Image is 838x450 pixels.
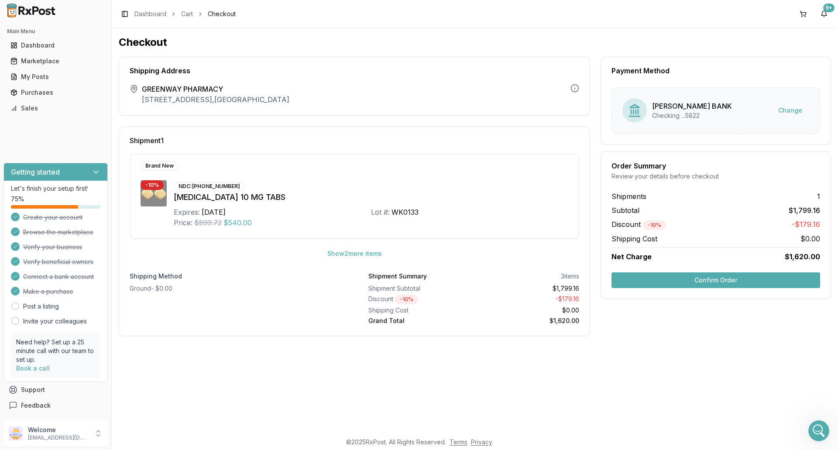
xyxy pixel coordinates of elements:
span: $540.00 [223,217,252,228]
div: It seems to have gone through [59,218,168,237]
div: JEFFREY says… [7,256,168,291]
div: thanks! [137,155,161,163]
textarea: Message… [7,268,167,282]
div: Manuel says… [7,175,168,218]
button: Marketplace [3,54,108,68]
span: $1,799.16 [789,205,820,216]
button: Show2more items [320,246,389,261]
p: [STREET_ADDRESS] , [GEOGRAPHIC_DATA] [142,94,289,105]
div: Shipping Cost [368,306,471,315]
span: GREENWAY PHARMACY [142,84,289,94]
div: - $179.16 [477,295,580,304]
button: Dashboard [3,38,108,52]
div: WK0133 [392,207,419,217]
button: Support [3,382,108,398]
span: $599.72 [194,217,222,228]
h1: [PERSON_NAME] [42,4,99,11]
div: Brand New [141,161,179,171]
button: 9+ [817,7,831,21]
span: Verify your business [23,243,82,251]
div: Shipping Address [130,67,579,74]
p: [EMAIL_ADDRESS][DOMAIN_NAME] [28,434,89,441]
span: Subtotal [611,205,639,216]
div: - 10 % [643,220,666,230]
span: Net Charge [611,252,652,261]
button: Upload attachment [41,286,48,293]
label: Shipping Method [130,272,340,281]
a: Sales [7,100,104,116]
div: ok [146,60,168,79]
div: Payment Method [611,67,820,74]
span: 75 % [11,195,24,203]
div: [DATE] [202,207,226,217]
button: Home [152,3,169,20]
a: Marketplace [7,53,104,69]
img: Farxiga 10 MG TABS [141,180,167,206]
div: Checking ...5822 [652,111,732,120]
img: Profile image for Manuel [25,5,39,19]
div: Manuel says… [7,25,168,60]
div: $0.00 [477,306,580,315]
div: Purchases [10,88,101,97]
div: Sales [10,104,101,113]
div: JEFFREY says… [7,149,168,175]
div: ok [153,65,161,74]
div: JEFFREY says… [7,60,168,86]
a: Terms [450,438,467,446]
button: Sales [3,101,108,115]
p: Need help? Set up a 25 minute call with our team to set up. [16,338,95,364]
span: $1,620.00 [785,251,820,262]
div: you might not be able to submit until [DATE] there account is still being verified [7,175,143,211]
nav: breadcrumb [134,10,236,18]
span: Shipping Cost [611,234,657,244]
button: Purchases [3,86,108,100]
span: Make a purchase [23,287,73,296]
span: Verify beneficial owners [23,258,93,266]
div: Marketplace [10,57,101,65]
div: Order Summary [611,162,820,169]
div: $1,799.16 [477,284,580,293]
div: Mounjaro 10 Mg/0.5 Ml Pen IF POSSIBLE PLEASE [38,261,161,278]
div: It seems to have gone through [66,223,161,232]
div: 9+ [823,3,835,12]
span: Browse the marketplace [23,228,93,237]
span: 1 [817,191,820,202]
div: Dashboard [10,41,101,50]
a: Privacy [471,438,492,446]
div: Price: [174,217,192,228]
h2: Main Menu [7,28,104,35]
a: Post a listing [23,302,59,311]
a: Purchases [7,85,104,100]
div: you might not be able to submit until [DATE] there account is still being verified [14,180,136,206]
div: [MEDICAL_DATA] 10 MG TABS [174,191,568,203]
div: I added 1 x [MEDICAL_DATA] 5mg and 1 x 10mg in your cart for $450 you can delete the other cart w... [7,97,143,142]
button: Gif picker [27,286,34,293]
img: User avatar [9,426,23,440]
button: Feedback [3,398,108,413]
span: Shipments [611,191,646,202]
div: [DATE] [7,86,168,97]
div: NDC: [PHONE_NUMBER] [174,182,245,191]
div: My Posts [10,72,101,81]
div: Grand Total [368,316,471,325]
div: 3 items [561,272,579,281]
button: Confirm Order [611,272,820,288]
button: Change [771,103,809,118]
span: Discount [611,220,666,229]
div: Manuel says… [7,97,168,149]
a: My Posts [7,69,104,85]
div: $1,620.00 [477,316,580,325]
p: Active 16h ago [42,11,85,20]
h1: Checkout [119,35,831,49]
div: Expires: [174,207,200,217]
span: $0.00 [800,234,820,244]
span: Feedback [21,401,51,410]
div: No response back on the [MEDICAL_DATA] just yet [7,25,143,53]
div: No response back on the [MEDICAL_DATA] just yet [14,31,136,48]
div: Review your details before checkout [611,172,820,181]
a: Cart [181,10,193,18]
button: go back [6,3,22,20]
div: Discount [368,295,471,304]
div: - 10 % [141,180,164,190]
iframe: Intercom live chat [808,420,829,441]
